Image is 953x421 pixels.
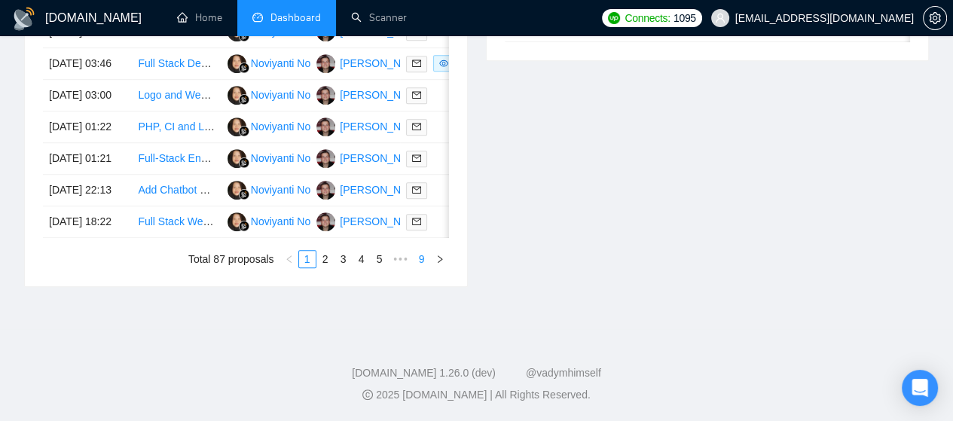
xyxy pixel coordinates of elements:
img: gigradar-bm.png [239,189,249,200]
span: mail [412,90,421,99]
a: homeHome [177,11,222,24]
a: 1 [299,251,316,267]
td: [DATE] 18:22 [43,206,132,238]
img: NN [228,54,246,73]
td: Full Stack Web Developer for Quote Analysis SaaS [132,206,221,238]
img: gigradar-bm.png [239,63,249,73]
a: YS[PERSON_NAME] [316,151,426,163]
a: NNNoviyanti Noviyanti [228,215,341,227]
a: setting [923,12,947,24]
a: Full Stack Web Developer for Quote Analysis SaaS [138,215,377,227]
a: NNNoviyanti Noviyanti [228,88,341,100]
div: [PERSON_NAME] [340,150,426,166]
div: Noviyanti Noviyanti [251,55,341,72]
a: YS[PERSON_NAME] [316,183,426,195]
a: NNNoviyanti Noviyanti [228,151,341,163]
td: [DATE] 03:00 [43,80,132,111]
button: right [431,250,449,268]
span: mail [412,154,421,163]
a: Logo and Website Design for Delivery App [138,89,336,101]
td: [DATE] 01:22 [43,111,132,143]
a: YS[PERSON_NAME] [316,25,426,37]
img: YS [316,181,335,200]
img: NN [228,212,246,231]
img: NN [228,181,246,200]
span: ••• [389,250,413,268]
div: 2025 [DOMAIN_NAME] | All Rights Reserved. [12,387,941,403]
div: Noviyanti Noviyanti [251,150,341,166]
a: searchScanner [351,11,407,24]
div: [PERSON_NAME] [340,213,426,230]
div: [PERSON_NAME] [340,87,426,103]
div: [PERSON_NAME] [340,55,426,72]
span: mail [412,59,421,68]
img: upwork-logo.png [608,12,620,24]
img: NN [228,86,246,105]
img: YS [316,86,335,105]
span: mail [412,185,421,194]
div: Open Intercom Messenger [902,370,938,406]
td: Add Chatbot Feature to Existing SaaS Web App [132,175,221,206]
div: Noviyanti Noviyanti [251,118,341,135]
div: Noviyanti Noviyanti [251,182,341,198]
span: mail [412,122,421,131]
span: dashboard [252,12,263,23]
a: YS[PERSON_NAME] [316,56,426,69]
td: PHP, CI and Laravel expert- Full time long term position [132,111,221,143]
span: copyright [362,389,373,400]
a: NNNoviyanti Noviyanti [228,56,341,69]
a: Full Stack Developer (Animation-Ready & Interactive Lesson Builder) – Thinkainauts MVP [138,57,557,69]
span: Dashboard [270,11,321,24]
a: NNNoviyanti Noviyanti [228,120,341,132]
a: 5 [371,251,388,267]
img: gigradar-bm.png [239,221,249,231]
span: right [435,255,444,264]
img: YS [316,149,335,168]
a: YS[PERSON_NAME] [316,120,426,132]
a: NNNoviyanti Noviyanti [228,183,341,195]
td: Full Stack Developer (Animation-Ready & Interactive Lesson Builder) – Thinkainauts MVP [132,48,221,80]
a: YS[PERSON_NAME] [316,215,426,227]
div: Noviyanti Noviyanti [251,213,341,230]
div: [PERSON_NAME] [340,182,426,198]
img: NN [228,117,246,136]
img: gigradar-bm.png [239,126,249,136]
span: mail [412,217,421,226]
a: 2 [317,251,334,267]
span: left [285,255,294,264]
a: 9 [414,251,430,267]
td: [DATE] 22:13 [43,175,132,206]
img: YS [316,212,335,231]
a: NNNoviyanti Noviyanti [228,25,341,37]
span: setting [924,12,946,24]
li: Total 87 proposals [188,250,274,268]
td: Full-Stack Engineer for E-commerce Content Partner Discovery & Outreach Automation [132,143,221,175]
li: Next Page [431,250,449,268]
li: 5 [371,250,389,268]
td: [DATE] 03:46 [43,48,132,80]
span: user [715,13,725,23]
li: 3 [334,250,353,268]
img: logo [12,7,36,31]
img: YS [316,117,335,136]
a: 3 [335,251,352,267]
span: eye [439,59,448,68]
img: gigradar-bm.png [239,157,249,168]
a: @vadymhimself [526,367,601,379]
a: YS[PERSON_NAME] [316,88,426,100]
a: Add Chatbot Feature to Existing SaaS Web App [138,184,362,196]
a: 4 [353,251,370,267]
li: 2 [316,250,334,268]
li: 9 [413,250,431,268]
span: Connects: [625,10,670,26]
button: setting [923,6,947,30]
li: Previous Page [280,250,298,268]
td: [DATE] 01:21 [43,143,132,175]
li: 4 [353,250,371,268]
span: 1095 [674,10,696,26]
div: Noviyanti Noviyanti [251,87,341,103]
a: [DOMAIN_NAME] 1.26.0 (dev) [352,367,496,379]
button: left [280,250,298,268]
a: Full-Stack Engineer for E-commerce Content Partner Discovery & Outreach Automation [138,152,546,164]
img: YS [316,54,335,73]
